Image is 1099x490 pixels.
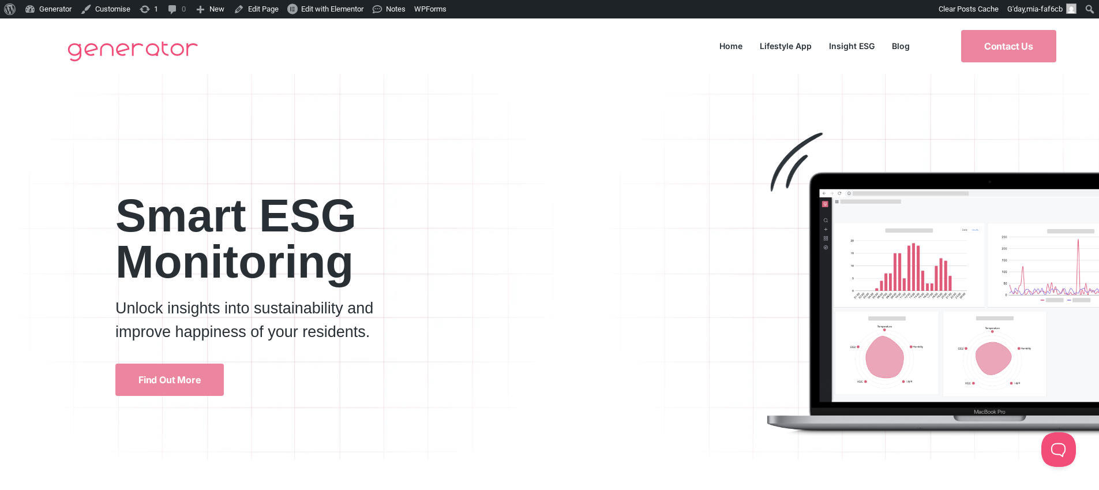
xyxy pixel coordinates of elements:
[115,364,224,396] a: Find Out More
[711,38,751,54] a: Home
[1041,432,1076,467] iframe: Toggle Customer Support
[138,375,201,384] span: Find Out More
[115,193,440,286] h2: Smart ESG Monitoring
[820,38,883,54] a: Insight ESG
[883,38,918,54] a: Blog
[961,30,1056,62] a: Contact Us
[751,38,820,54] a: Lifestyle App
[1026,5,1063,13] span: mia-faf6cb
[984,42,1033,51] span: Contact Us
[115,297,382,344] p: Unlock insights into sustainability and improve happiness of your residents.
[711,38,918,54] nav: Menu
[301,5,363,13] span: Edit with Elementor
